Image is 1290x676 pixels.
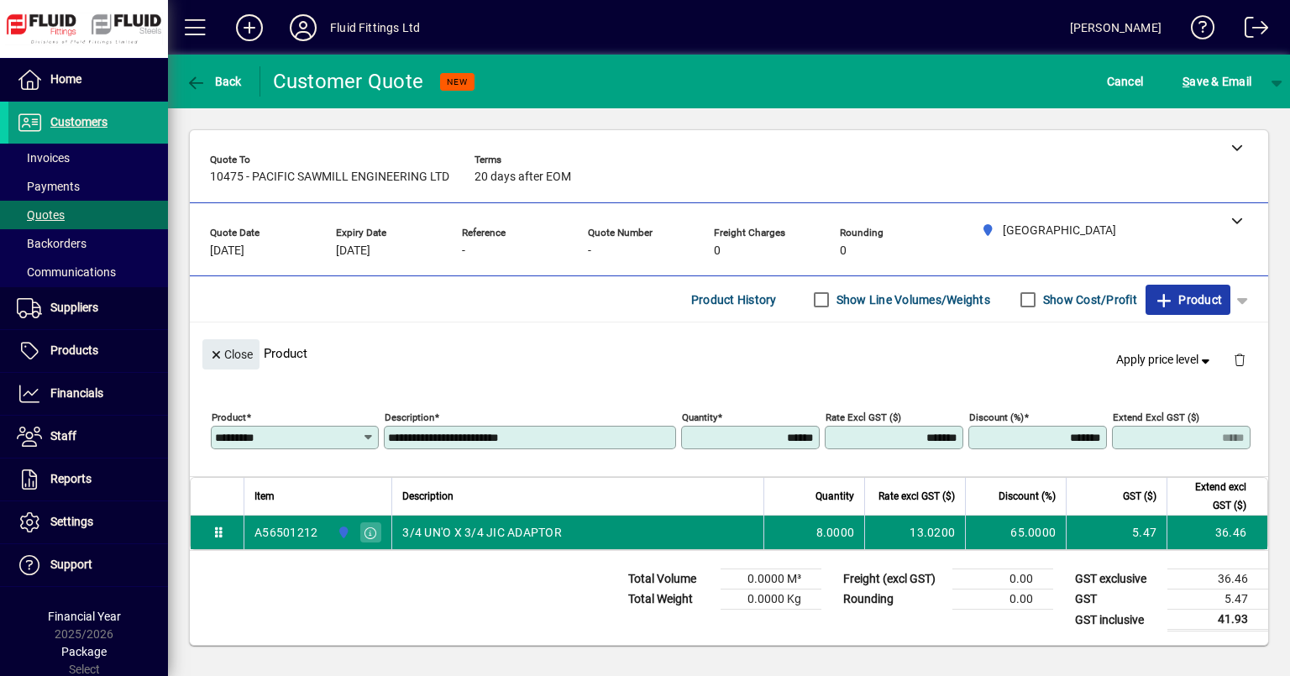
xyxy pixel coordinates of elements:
[1182,68,1251,95] span: ave & Email
[965,516,1066,549] td: 65.0000
[999,487,1056,506] span: Discount (%)
[1154,286,1222,313] span: Product
[8,373,168,415] a: Financials
[1232,3,1269,58] a: Logout
[1219,352,1260,367] app-page-header-button: Delete
[875,524,955,541] div: 13.0200
[17,151,70,165] span: Invoices
[8,287,168,329] a: Suppliers
[50,115,107,128] span: Customers
[684,285,784,315] button: Product History
[588,244,591,258] span: -
[223,13,276,43] button: Add
[198,346,264,361] app-page-header-button: Close
[8,59,168,101] a: Home
[50,72,81,86] span: Home
[1146,285,1230,315] button: Product
[168,66,260,97] app-page-header-button: Back
[1103,66,1148,97] button: Cancel
[1066,516,1167,549] td: 5.47
[17,208,65,222] span: Quotes
[835,590,952,610] td: Rounding
[475,170,571,184] span: 20 days after EOM
[210,170,449,184] span: 10475 - PACIFIC SAWMILL ENGINEERING LTD
[8,501,168,543] a: Settings
[1177,478,1246,515] span: Extend excl GST ($)
[969,411,1024,423] mat-label: Discount (%)
[276,13,330,43] button: Profile
[8,459,168,500] a: Reports
[952,590,1053,610] td: 0.00
[1107,68,1144,95] span: Cancel
[1113,411,1199,423] mat-label: Extend excl GST ($)
[1070,14,1162,41] div: [PERSON_NAME]
[17,265,116,279] span: Communications
[8,330,168,372] a: Products
[202,339,260,369] button: Close
[1167,516,1267,549] td: 36.46
[682,411,717,423] mat-label: Quantity
[17,180,80,193] span: Payments
[1123,487,1156,506] span: GST ($)
[254,524,317,541] div: A56501212
[186,75,242,88] span: Back
[8,144,168,172] a: Invoices
[8,258,168,286] a: Communications
[1182,75,1189,88] span: S
[8,172,168,201] a: Payments
[210,244,244,258] span: [DATE]
[878,487,955,506] span: Rate excl GST ($)
[691,286,777,313] span: Product History
[254,487,275,506] span: Item
[8,201,168,229] a: Quotes
[48,610,121,623] span: Financial Year
[714,244,721,258] span: 0
[8,416,168,458] a: Staff
[1067,569,1167,590] td: GST exclusive
[402,487,454,506] span: Description
[330,14,420,41] div: Fluid Fittings Ltd
[50,515,93,528] span: Settings
[952,569,1053,590] td: 0.00
[835,569,952,590] td: Freight (excl GST)
[620,569,721,590] td: Total Volume
[1219,339,1260,380] button: Delete
[447,76,468,87] span: NEW
[190,322,1268,384] div: Product
[1116,351,1214,369] span: Apply price level
[1174,66,1260,97] button: Save & Email
[8,544,168,586] a: Support
[61,645,107,658] span: Package
[50,386,103,400] span: Financials
[721,590,821,610] td: 0.0000 Kg
[336,244,370,258] span: [DATE]
[212,411,246,423] mat-label: Product
[50,558,92,571] span: Support
[815,487,854,506] span: Quantity
[1109,345,1220,375] button: Apply price level
[620,590,721,610] td: Total Weight
[50,301,98,314] span: Suppliers
[1178,3,1215,58] a: Knowledge Base
[273,68,424,95] div: Customer Quote
[1040,291,1137,308] label: Show Cost/Profit
[816,524,855,541] span: 8.0000
[840,244,847,258] span: 0
[181,66,246,97] button: Back
[385,411,434,423] mat-label: Description
[50,343,98,357] span: Products
[1167,569,1268,590] td: 36.46
[462,244,465,258] span: -
[8,229,168,258] a: Backorders
[1167,610,1268,631] td: 41.93
[1167,590,1268,610] td: 5.47
[50,429,76,443] span: Staff
[833,291,990,308] label: Show Line Volumes/Weights
[721,569,821,590] td: 0.0000 M³
[402,524,562,541] span: 3/4 UN'O X 3/4 JIC ADAPTOR
[333,523,352,542] span: AUCKLAND
[1067,610,1167,631] td: GST inclusive
[50,472,92,485] span: Reports
[826,411,901,423] mat-label: Rate excl GST ($)
[17,237,87,250] span: Backorders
